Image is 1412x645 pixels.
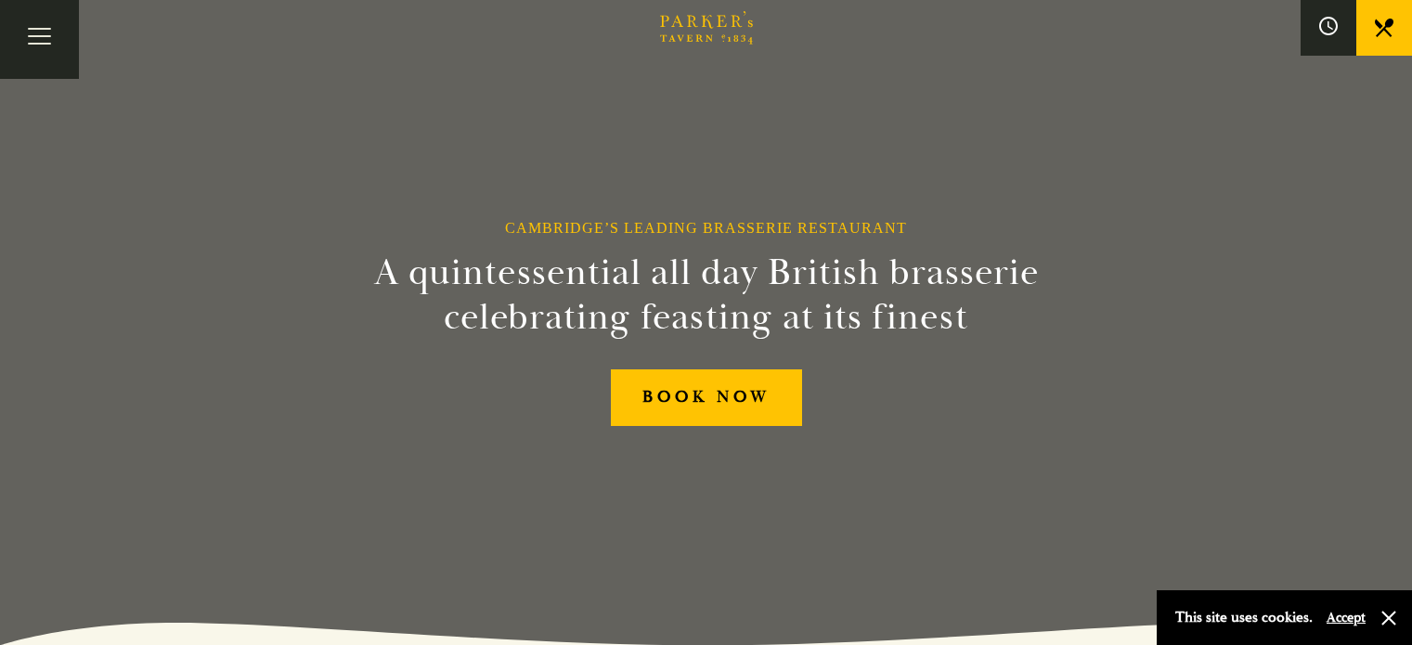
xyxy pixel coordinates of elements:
a: BOOK NOW [611,369,802,426]
button: Close and accept [1380,609,1398,627]
h1: Cambridge’s Leading Brasserie Restaurant [505,219,907,237]
p: This site uses cookies. [1175,604,1313,631]
h2: A quintessential all day British brasserie celebrating feasting at its finest [283,251,1130,340]
button: Accept [1327,609,1366,626]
